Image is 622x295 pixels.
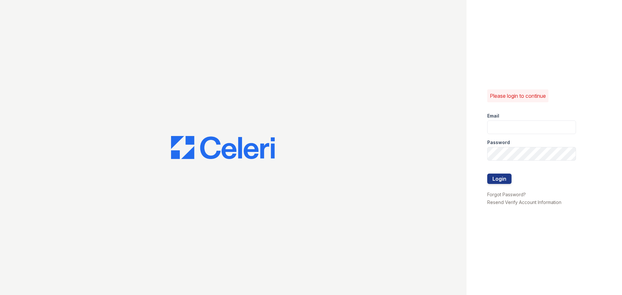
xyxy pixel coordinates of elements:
label: Email [487,113,499,119]
label: Password [487,139,510,146]
p: Please login to continue [490,92,546,100]
a: Forgot Password? [487,192,526,197]
a: Resend Verify Account Information [487,199,561,205]
button: Login [487,174,512,184]
img: CE_Logo_Blue-a8612792a0a2168367f1c8372b55b34899dd931a85d93a1a3d3e32e68fde9ad4.png [171,136,275,159]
